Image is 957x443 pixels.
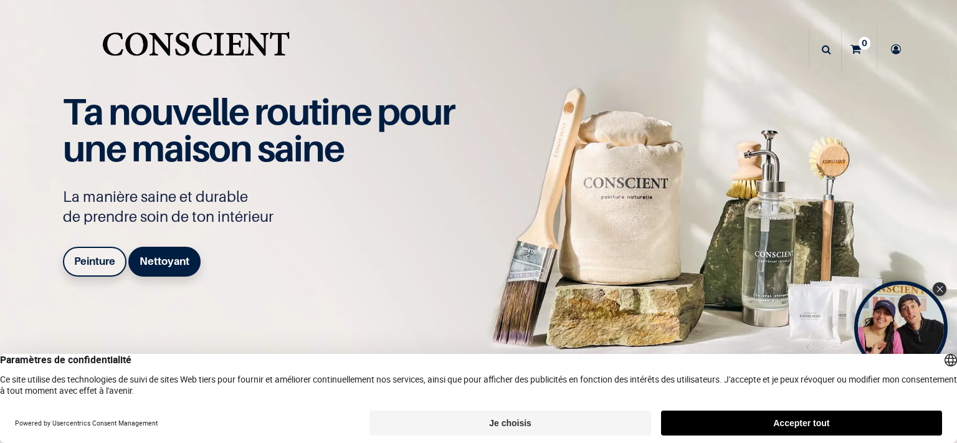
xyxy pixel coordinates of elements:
[842,27,877,71] a: 0
[854,281,948,374] div: Tolstoy bubble widget
[854,281,948,374] div: Open Tolstoy widget
[854,281,948,374] div: Open Tolstoy
[128,247,201,277] a: Nettoyant
[100,25,292,74] a: Logo of Conscient
[140,255,189,267] b: Nettoyant
[859,37,870,49] sup: 0
[100,25,292,74] img: Conscient
[933,282,946,296] div: Close Tolstoy widget
[63,187,468,227] p: La manière saine et durable de prendre soin de ton intérieur
[63,89,454,170] span: Ta nouvelle routine pour une maison saine
[63,247,126,277] a: Peinture
[74,255,115,267] b: Peinture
